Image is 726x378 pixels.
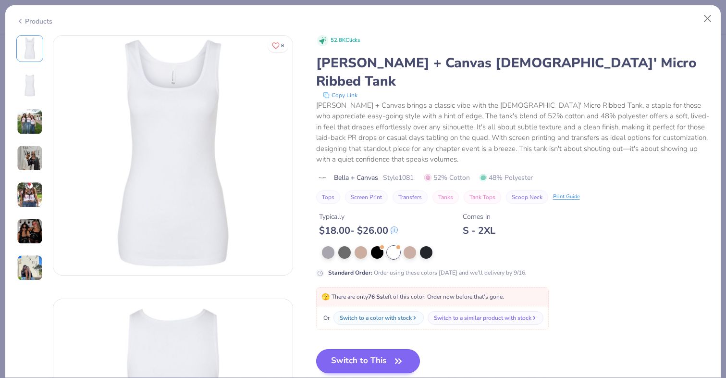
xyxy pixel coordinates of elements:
button: Screen Print [345,190,388,204]
span: 🫣 [321,292,330,302]
button: Switch to a color with stock [333,311,424,325]
button: Like [268,38,288,52]
img: brand logo [316,174,329,182]
strong: 76 Ss [368,293,383,301]
span: 48% Polyester [480,173,533,183]
div: $ 18.00 - $ 26.00 [319,225,398,237]
div: Switch to a similar product with stock [434,314,531,322]
img: User generated content [17,182,43,208]
button: Tank Tops [464,190,501,204]
div: [PERSON_NAME] + Canvas brings a classic vibe with the [DEMOGRAPHIC_DATA]' Micro Ribbed Tank, a st... [316,100,710,165]
button: Switch to This [316,349,420,373]
div: Order using these colors [DATE] and we’ll delivery by 9/16. [328,268,527,277]
button: Close [699,10,717,28]
div: Print Guide [553,193,580,201]
img: User generated content [17,218,43,244]
span: 52.8K Clicks [331,37,360,45]
img: User generated content [17,109,43,135]
div: [PERSON_NAME] + Canvas [DEMOGRAPHIC_DATA]' Micro Ribbed Tank [316,54,710,90]
span: Bella + Canvas [334,173,378,183]
strong: Standard Order : [328,269,372,277]
span: Style 1081 [383,173,414,183]
button: Scoop Neck [506,190,548,204]
span: 52% Cotton [424,173,470,183]
img: Back [18,74,41,97]
button: Transfers [393,190,428,204]
div: Products [16,16,52,26]
img: Front [53,36,293,275]
button: Tanks [432,190,459,204]
div: Typically [319,212,398,222]
div: Comes In [463,212,495,222]
button: Tops [316,190,340,204]
div: S - 2XL [463,225,495,237]
span: Or [321,314,330,322]
img: User generated content [17,145,43,171]
img: Front [18,37,41,60]
img: User generated content [17,255,43,281]
button: copy to clipboard [320,90,360,100]
span: There are only left of this color. Order now before that's gone. [321,293,504,301]
span: 8 [281,43,284,48]
button: Switch to a similar product with stock [428,311,543,325]
div: Switch to a color with stock [340,314,412,322]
